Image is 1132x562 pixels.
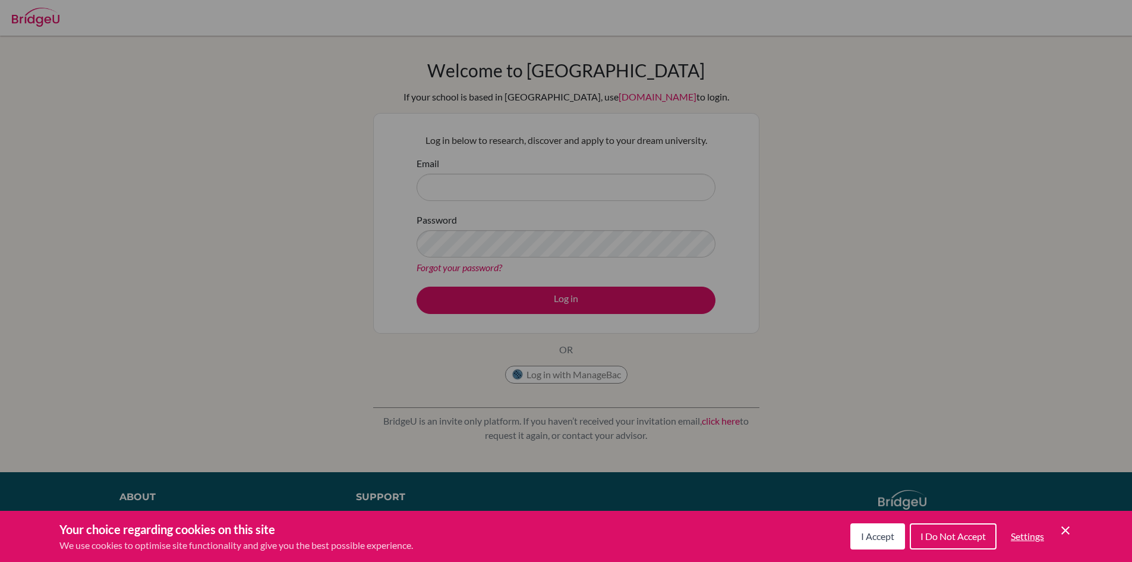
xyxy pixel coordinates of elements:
h3: Your choice regarding cookies on this site [59,520,413,538]
button: Save and close [1058,523,1073,538]
button: Settings [1001,525,1054,548]
span: I Accept [861,530,894,542]
button: I Do Not Accept [910,523,997,550]
span: Settings [1011,530,1044,542]
span: I Do Not Accept [920,530,986,542]
p: We use cookies to optimise site functionality and give you the best possible experience. [59,538,413,552]
button: I Accept [850,523,905,550]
